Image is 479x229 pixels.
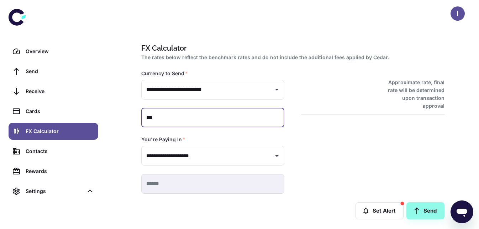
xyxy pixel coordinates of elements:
a: Rewards [9,163,98,180]
a: FX Calculator [9,123,98,140]
a: Cards [9,103,98,120]
div: Cards [26,107,94,115]
h1: FX Calculator [141,43,442,54]
button: Open [272,85,282,95]
label: You're Paying In [141,136,185,143]
a: Contacts [9,143,98,160]
div: Contacts [26,147,94,155]
h6: Approximate rate, final rate will be determined upon transaction approval [380,78,444,110]
button: Open [272,151,282,161]
a: Send [406,202,444,219]
iframe: Button to launch messaging window [451,200,473,223]
div: Receive [26,87,94,95]
button: Set Alert [356,202,404,219]
div: Settings [26,187,83,195]
a: Overview [9,43,98,60]
a: Receive [9,83,98,100]
div: Overview [26,47,94,55]
a: Send [9,63,98,80]
button: I [451,6,465,21]
div: Settings [9,183,98,200]
div: Send [26,67,94,75]
div: FX Calculator [26,127,94,135]
div: Rewards [26,167,94,175]
label: Currency to Send [141,70,188,77]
